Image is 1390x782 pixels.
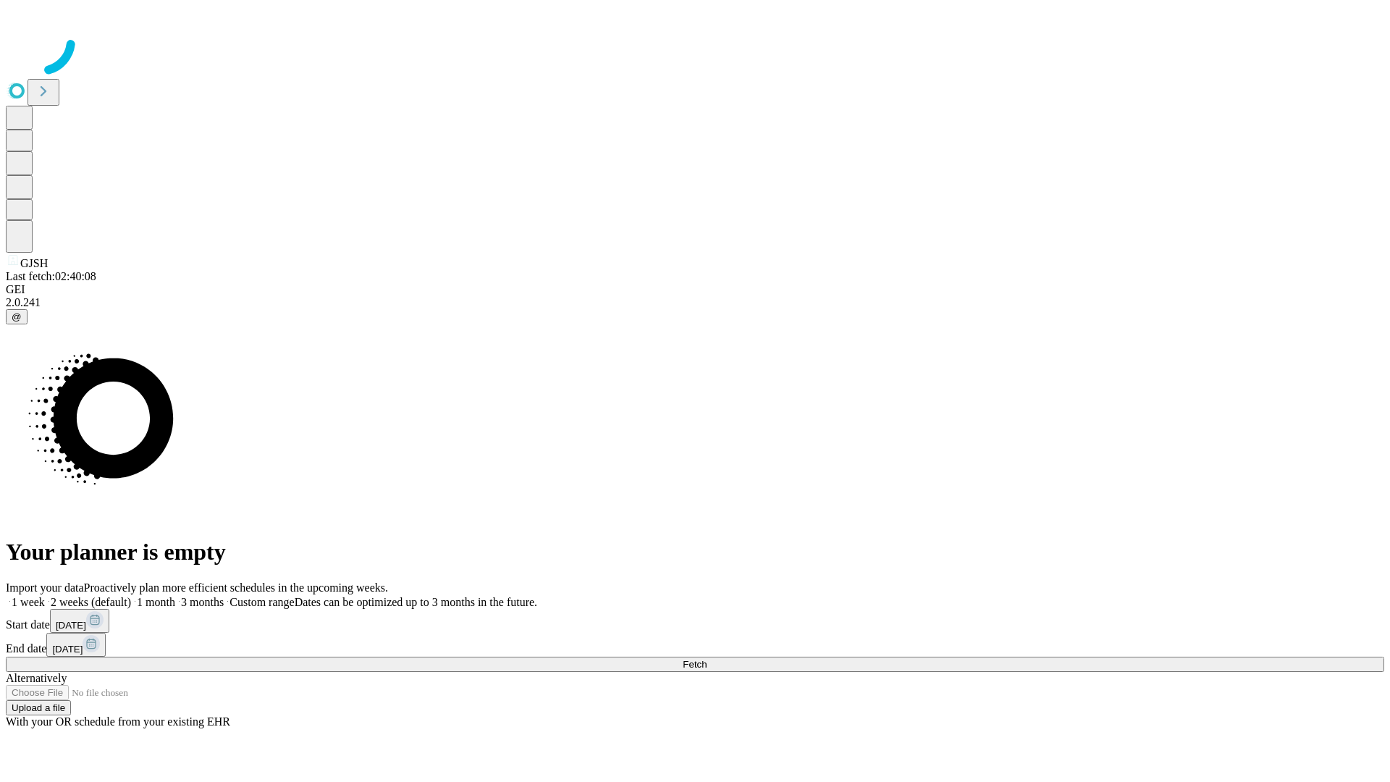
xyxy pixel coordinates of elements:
[6,283,1384,296] div: GEI
[295,596,537,608] span: Dates can be optimized up to 3 months in the future.
[6,633,1384,657] div: End date
[6,700,71,715] button: Upload a file
[51,596,131,608] span: 2 weeks (default)
[12,311,22,322] span: @
[6,657,1384,672] button: Fetch
[12,596,45,608] span: 1 week
[181,596,224,608] span: 3 months
[56,620,86,631] span: [DATE]
[137,596,175,608] span: 1 month
[683,659,707,670] span: Fetch
[50,609,109,633] button: [DATE]
[6,539,1384,566] h1: Your planner is empty
[6,715,230,728] span: With your OR schedule from your existing EHR
[84,581,388,594] span: Proactively plan more efficient schedules in the upcoming weeks.
[6,270,96,282] span: Last fetch: 02:40:08
[6,581,84,594] span: Import your data
[6,309,28,324] button: @
[20,257,48,269] span: GJSH
[46,633,106,657] button: [DATE]
[6,672,67,684] span: Alternatively
[52,644,83,655] span: [DATE]
[6,296,1384,309] div: 2.0.241
[6,609,1384,633] div: Start date
[229,596,294,608] span: Custom range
